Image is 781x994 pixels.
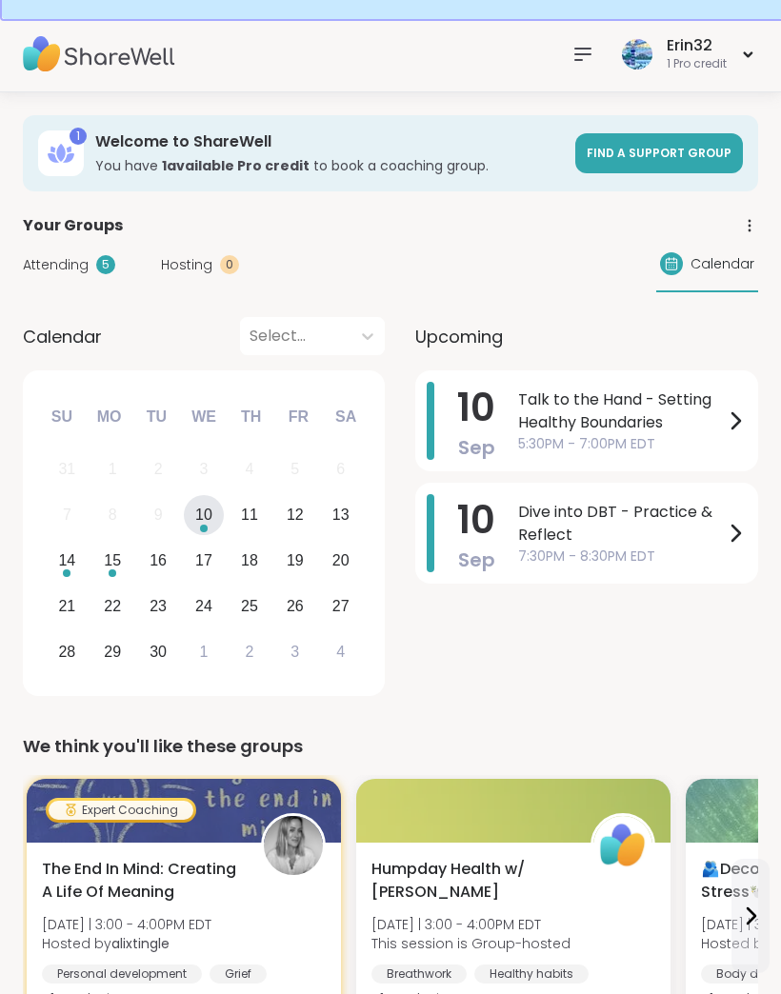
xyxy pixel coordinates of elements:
[184,495,225,536] div: Choose Wednesday, September 10th, 2025
[195,593,212,619] div: 24
[58,456,75,482] div: 31
[230,631,270,672] div: Choose Thursday, October 2nd, 2025
[195,502,212,527] div: 10
[457,493,495,547] span: 10
[274,631,315,672] div: Choose Friday, October 3rd, 2025
[184,631,225,672] div: Choose Wednesday, October 1st, 2025
[47,449,88,490] div: Not available Sunday, August 31st, 2025
[230,449,270,490] div: Not available Thursday, September 4th, 2025
[42,964,202,984] div: Personal development
[220,255,239,274] div: 0
[95,131,564,152] h3: Welcome to ShareWell
[154,456,163,482] div: 2
[200,639,209,665] div: 1
[415,324,503,349] span: Upcoming
[371,915,571,934] span: [DATE] | 3:00 - 4:00PM EDT
[92,495,133,536] div: Not available Monday, September 8th, 2025
[336,639,345,665] div: 4
[150,547,167,573] div: 16
[290,456,299,482] div: 5
[320,631,361,672] div: Choose Saturday, October 4th, 2025
[138,495,179,536] div: Not available Tuesday, September 9th, 2025
[23,21,175,88] img: ShareWell Nav Logo
[332,547,350,573] div: 20
[70,128,87,145] div: 1
[277,396,319,438] div: Fr
[138,631,179,672] div: Choose Tuesday, September 30th, 2025
[575,133,743,173] a: Find a support group
[287,593,304,619] div: 26
[667,56,727,72] div: 1 Pro credit
[587,145,731,161] span: Find a support group
[518,501,724,547] span: Dive into DBT - Practice & Reflect
[320,541,361,582] div: Choose Saturday, September 20th, 2025
[183,396,225,438] div: We
[264,816,323,875] img: alixtingle
[23,214,123,237] span: Your Groups
[42,934,211,953] span: Hosted by
[274,541,315,582] div: Choose Friday, September 19th, 2025
[162,156,310,175] b: 1 available Pro credit
[96,255,115,274] div: 5
[332,502,350,527] div: 13
[371,858,570,904] span: Humpday Health w/ [PERSON_NAME]
[150,639,167,665] div: 30
[184,449,225,490] div: Not available Wednesday, September 3rd, 2025
[47,586,88,626] div: Choose Sunday, September 21st, 2025
[58,547,75,573] div: 14
[241,502,258,527] div: 11
[92,586,133,626] div: Choose Monday, September 22nd, 2025
[47,495,88,536] div: Not available Sunday, September 7th, 2025
[691,254,754,274] span: Calendar
[518,547,724,567] span: 7:30PM - 8:30PM EDT
[274,449,315,490] div: Not available Friday, September 5th, 2025
[42,858,240,904] span: The End In Mind: Creating A Life Of Meaning
[667,35,727,56] div: Erin32
[109,456,117,482] div: 1
[104,593,121,619] div: 22
[58,639,75,665] div: 28
[320,449,361,490] div: Not available Saturday, September 6th, 2025
[371,964,467,984] div: Breathwork
[458,434,495,461] span: Sep
[23,255,89,275] span: Attending
[195,547,212,573] div: 17
[88,396,130,438] div: Mo
[458,547,495,573] span: Sep
[111,934,170,953] b: alixtingle
[200,456,209,482] div: 3
[63,502,71,527] div: 7
[109,502,117,527] div: 8
[23,324,102,349] span: Calendar
[104,639,121,665] div: 29
[332,593,350,619] div: 27
[290,639,299,665] div: 3
[42,915,211,934] span: [DATE] | 3:00 - 4:00PM EDT
[325,396,367,438] div: Sa
[92,541,133,582] div: Choose Monday, September 15th, 2025
[241,593,258,619] div: 25
[457,381,495,434] span: 10
[371,934,571,953] span: This session is Group-hosted
[230,586,270,626] div: Choose Thursday, September 25th, 2025
[138,449,179,490] div: Not available Tuesday, September 2nd, 2025
[135,396,177,438] div: Tu
[161,255,212,275] span: Hosting
[593,816,652,875] img: ShareWell
[336,456,345,482] div: 6
[92,449,133,490] div: Not available Monday, September 1st, 2025
[104,547,121,573] div: 15
[47,541,88,582] div: Choose Sunday, September 14th, 2025
[274,495,315,536] div: Choose Friday, September 12th, 2025
[23,733,758,760] div: We think you'll like these groups
[622,39,652,70] img: Erin32
[138,541,179,582] div: Choose Tuesday, September 16th, 2025
[518,388,724,434] span: Talk to the Hand - Setting Healthy Boundaries
[245,639,253,665] div: 2
[184,541,225,582] div: Choose Wednesday, September 17th, 2025
[47,631,88,672] div: Choose Sunday, September 28th, 2025
[230,396,272,438] div: Th
[154,502,163,527] div: 9
[138,586,179,626] div: Choose Tuesday, September 23rd, 2025
[241,547,258,573] div: 18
